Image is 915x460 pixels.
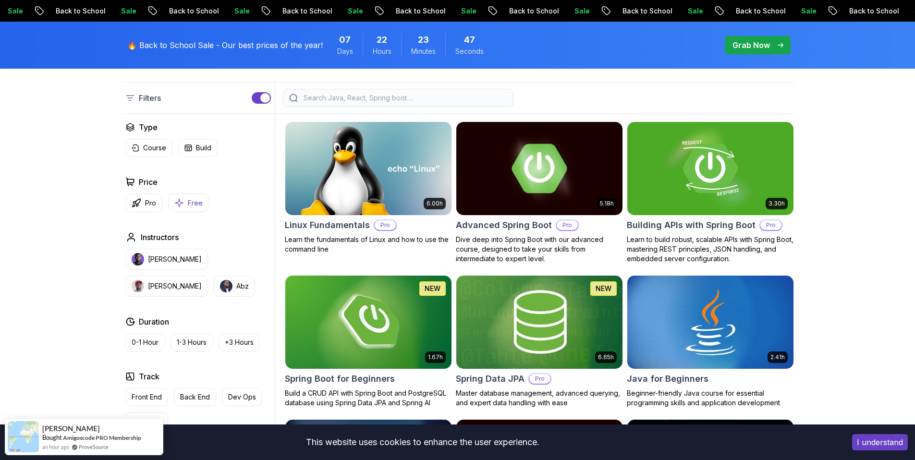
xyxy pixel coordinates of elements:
[127,39,323,51] p: 🔥 Back to School Sale - Our best prices of the year!
[627,218,756,232] h2: Building APIs with Spring Boot
[168,194,209,212] button: Free
[456,235,623,264] p: Dive deep into Spring Boot with our advanced course, designed to take your skills from intermedia...
[148,281,202,291] p: [PERSON_NAME]
[596,284,611,293] p: NEW
[456,218,552,232] h2: Advanced Spring Boot
[456,275,623,408] a: Spring Data JPA card6.65hNEWSpring Data JPAProMaster database management, advanced querying, and ...
[600,200,614,207] p: 5.18h
[42,424,100,433] span: [PERSON_NAME]
[125,388,168,406] button: Front End
[125,249,208,270] button: instructor img[PERSON_NAME]
[467,6,498,16] p: Sale
[581,6,611,16] p: Sale
[428,353,443,361] p: 1.67h
[139,92,161,104] p: Filters
[627,235,794,264] p: Learn to build robust, scalable APIs with Spring Boot, mastering REST principles, JSON handling, ...
[214,276,255,297] button: instructor imgAbz
[627,275,794,408] a: Java for Beginners card2.41hJava for BeginnersBeginner-friendly Java course for essential program...
[285,121,452,254] a: Linux Fundamentals card6.00hLinux FundamentalsProLearn the fundamentals of Linux and how to use t...
[456,388,623,408] p: Master database management, advanced querying, and expert data handling with ease
[171,333,213,351] button: 1-3 Hours
[302,93,507,103] input: Search Java, React, Spring boot ...
[339,33,351,47] span: 7 Days
[228,392,256,402] p: Dev Ops
[132,416,162,426] p: Full Stack
[515,6,581,16] p: Back to School
[285,122,451,215] img: Linux Fundamentals card
[7,432,838,453] div: This website uses cookies to enhance the user experience.
[145,198,156,208] p: Pro
[127,6,158,16] p: Sale
[125,412,168,430] button: Full Stack
[425,284,440,293] p: NEW
[427,200,443,207] p: 6.00h
[285,235,452,254] p: Learn the fundamentals of Linux and how to use the command line
[148,254,202,264] p: [PERSON_NAME]
[529,374,550,384] p: Pro
[174,388,216,406] button: Back End
[627,276,793,369] img: Java for Beginners card
[289,6,354,16] p: Back to School
[732,39,770,51] p: Grab Now
[132,338,159,347] p: 0-1 Hour
[219,333,260,351] button: +3 Hours
[464,33,475,47] span: 47 Seconds
[225,338,254,347] p: +3 Hours
[175,6,241,16] p: Back to School
[760,220,781,230] p: Pro
[180,392,210,402] p: Back End
[456,276,622,369] img: Spring Data JPA card
[285,218,370,232] h2: Linux Fundamentals
[14,6,45,16] p: Sale
[337,47,353,56] span: Days
[125,139,172,157] button: Course
[456,121,623,264] a: Advanced Spring Boot card5.18hAdvanced Spring BootProDive deep into Spring Boot with our advanced...
[139,316,169,327] h2: Duration
[177,338,207,347] p: 1-3 Hours
[196,143,211,153] p: Build
[557,220,578,230] p: Pro
[222,388,262,406] button: Dev Ops
[629,6,694,16] p: Back to School
[598,353,614,361] p: 6.65h
[694,6,725,16] p: Sale
[627,372,708,386] h2: Java for Beginners
[807,6,838,16] p: Sale
[139,371,159,382] h2: Track
[132,253,144,266] img: instructor img
[125,194,162,212] button: Pro
[241,6,271,16] p: Sale
[42,443,69,451] span: an hour ago
[188,198,203,208] p: Free
[178,139,218,157] button: Build
[354,6,385,16] p: Sale
[770,353,785,361] p: 2.41h
[627,388,794,408] p: Beginner-friendly Java course for essential programming skills and application development
[456,122,622,215] img: Advanced Spring Boot card
[418,33,429,47] span: 23 Minutes
[456,372,525,386] h2: Spring Data JPA
[8,421,39,452] img: provesource social proof notification image
[742,6,807,16] p: Back to School
[79,443,109,451] a: ProveSource
[285,276,451,369] img: Spring Boot for Beginners card
[143,143,166,153] p: Course
[220,280,232,292] img: instructor img
[62,6,127,16] p: Back to School
[139,121,158,133] h2: Type
[852,434,908,450] button: Accept cookies
[627,122,793,215] img: Building APIs with Spring Boot card
[132,392,162,402] p: Front End
[402,6,467,16] p: Back to School
[42,434,62,441] span: Bought
[63,434,141,441] a: Amigoscode PRO Membership
[132,280,144,292] img: instructor img
[769,200,785,207] p: 3.30h
[285,275,452,408] a: Spring Boot for Beginners card1.67hNEWSpring Boot for BeginnersBuild a CRUD API with Spring Boot ...
[285,388,452,408] p: Build a CRUD API with Spring Boot and PostgreSQL database using Spring Data JPA and Spring AI
[125,276,208,297] button: instructor img[PERSON_NAME]
[411,47,436,56] span: Minutes
[375,220,396,230] p: Pro
[455,47,484,56] span: Seconds
[627,121,794,264] a: Building APIs with Spring Boot card3.30hBuilding APIs with Spring BootProLearn to build robust, s...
